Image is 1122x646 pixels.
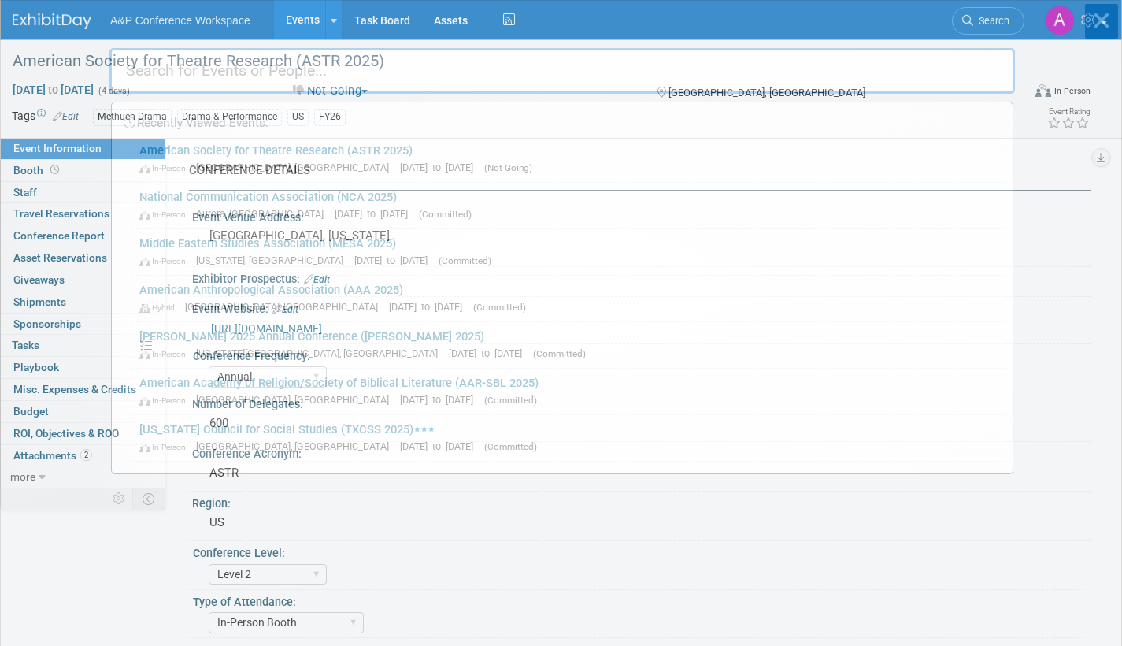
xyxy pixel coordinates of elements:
[139,256,193,266] span: In-Person
[131,415,1005,461] a: [US_STATE] Council for Social Studies (TXCSS 2025) In-Person [GEOGRAPHIC_DATA], [GEOGRAPHIC_DATA]...
[139,210,193,220] span: In-Person
[400,161,481,173] span: [DATE] to [DATE]
[449,347,530,359] span: [DATE] to [DATE]
[484,162,532,173] span: (Not Going)
[131,183,1005,228] a: National Communication Association (NCA 2025) In-Person Aurora, [GEOGRAPHIC_DATA] [DATE] to [DATE...
[139,349,193,359] span: In-Person
[439,255,491,266] span: (Committed)
[196,208,331,220] span: Aurora, [GEOGRAPHIC_DATA]
[196,440,397,452] span: [GEOGRAPHIC_DATA], [GEOGRAPHIC_DATA]
[196,161,397,173] span: [GEOGRAPHIC_DATA], [GEOGRAPHIC_DATA]
[389,301,470,313] span: [DATE] to [DATE]
[196,347,446,359] span: [US_STATE][GEOGRAPHIC_DATA], [GEOGRAPHIC_DATA]
[484,441,537,452] span: (Committed)
[196,254,351,266] span: [US_STATE], [GEOGRAPHIC_DATA]
[419,209,472,220] span: (Committed)
[196,394,397,406] span: [GEOGRAPHIC_DATA], [GEOGRAPHIC_DATA]
[131,369,1005,414] a: American Academy of Religion/Society of Biblical Literature (AAR-SBL 2025) In-Person [GEOGRAPHIC_...
[139,163,193,173] span: In-Person
[400,394,481,406] span: [DATE] to [DATE]
[354,254,435,266] span: [DATE] to [DATE]
[484,395,537,406] span: (Committed)
[335,208,416,220] span: [DATE] to [DATE]
[400,440,481,452] span: [DATE] to [DATE]
[473,302,526,313] span: (Committed)
[131,322,1005,368] a: [PERSON_NAME] 2025 Annual Conference ([PERSON_NAME] 2025) In-Person [US_STATE][GEOGRAPHIC_DATA], ...
[131,276,1005,321] a: American Anthropological Association (AAA 2025) Hybrid [GEOGRAPHIC_DATA], [GEOGRAPHIC_DATA] [DATE...
[120,102,1005,136] div: Recently Viewed Events:
[185,301,386,313] span: [GEOGRAPHIC_DATA], [GEOGRAPHIC_DATA]
[131,229,1005,275] a: Middle Eastern Studies Association (MESA 2025) In-Person [US_STATE], [GEOGRAPHIC_DATA] [DATE] to ...
[139,442,193,452] span: In-Person
[131,136,1005,182] a: American Society for Theatre Research (ASTR 2025) In-Person [GEOGRAPHIC_DATA], [GEOGRAPHIC_DATA] ...
[139,395,193,406] span: In-Person
[533,348,586,359] span: (Committed)
[109,48,1015,94] input: Search for Events or People...
[139,303,182,313] span: Hybrid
